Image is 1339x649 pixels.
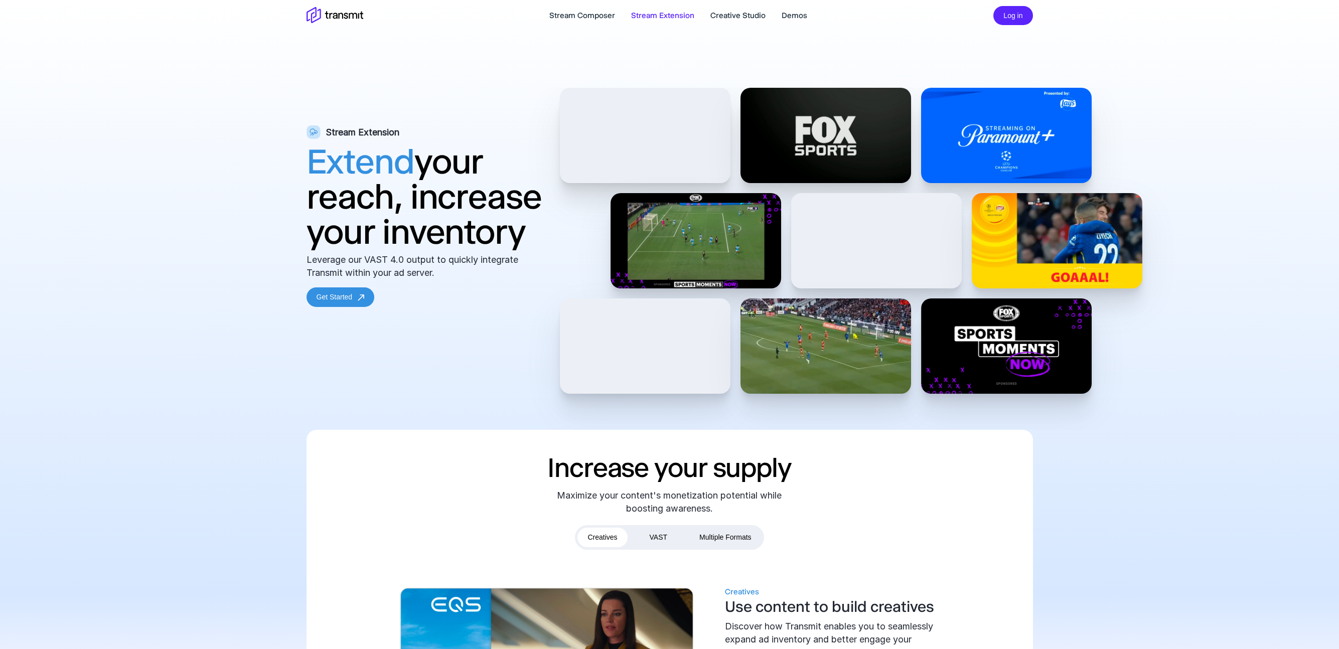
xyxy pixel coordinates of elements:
p: Stream Extension [326,126,399,139]
span: Extend [307,140,414,182]
a: Log in [993,10,1032,20]
div: Maximize your content's monetization potential while boosting awareness. [556,489,782,515]
a: Demos [782,10,807,22]
div: Creatives [725,586,951,598]
button: Log in [993,6,1032,26]
h3: Use content to build creatives [725,598,951,616]
h2: Increase your supply [547,450,792,485]
a: Creative Studio [710,10,766,22]
button: Creatives [577,528,627,547]
a: Stream Extension [631,10,694,22]
button: VAST [640,528,678,547]
div: Leverage our VAST 4.0 output to quickly integrate Transmit within your ad server. [307,253,532,279]
button: Multiple Formats [689,528,761,547]
a: Get Started [307,287,375,307]
a: Stream Composer [549,10,615,22]
h1: your reach, increase your inventory [307,144,545,249]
